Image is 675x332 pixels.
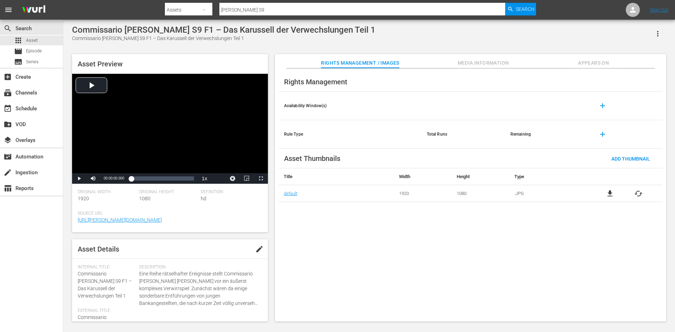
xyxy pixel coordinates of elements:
[104,176,124,180] span: 00:00:00.000
[394,185,451,202] td: 1920
[650,7,668,13] a: Sign Out
[278,168,394,185] th: Title
[240,173,254,184] button: Picture-in-Picture
[78,271,132,299] span: Commissario [PERSON_NAME] S9 F1 – Das Karussell der Verwechslungen Teil 1
[4,136,12,144] span: Overlays
[634,189,643,198] button: cached
[131,176,194,181] div: Progress Bar
[86,173,100,184] button: Mute
[255,245,264,253] span: edit
[4,152,12,161] span: Automation
[72,173,86,184] button: Play
[567,59,620,67] span: Appears On
[78,196,89,201] span: 1920
[201,196,206,201] span: hd
[139,196,150,201] span: 1080
[26,37,38,44] span: Asset
[17,2,51,18] img: ans4CAIJ8jUAAAAAAAAAAAAAAAAAAAAAAAAgQb4GAAAAAAAAAAAAAAAAAAAAAAAAJMjXAAAAAAAAAAAAAAAAAAAAAAAAgAT5G...
[509,185,586,202] td: .JPG
[139,265,259,270] span: Description:
[457,59,510,67] span: Media Information
[284,191,297,196] a: default
[4,184,12,193] span: Reports
[78,308,136,314] span: External Title:
[284,78,347,86] span: Rights Management
[78,189,136,195] span: Original Width
[201,189,259,195] span: Definition
[226,173,240,184] button: Jump To Time
[14,36,22,45] span: Asset
[4,6,13,14] span: menu
[26,58,39,65] span: Series
[394,168,451,185] th: Width
[4,104,12,113] span: Schedule
[516,3,534,15] span: Search
[451,185,509,202] td: 1080
[606,152,656,165] button: Add Thumbnail
[278,92,421,120] th: Availability Window(s)
[278,120,421,149] th: Rule Type
[139,270,259,307] span: Eine Reihe rätselhafter Ereignisse stellt Commissario [PERSON_NAME] [PERSON_NAME] vor ein äußerst...
[251,241,268,258] button: edit
[14,47,22,56] span: Episode
[284,154,340,163] span: Asset Thumbnails
[139,189,197,195] span: Original Height
[72,74,268,184] div: Video Player
[78,217,162,223] a: [URL][PERSON_NAME][DOMAIN_NAME]
[606,156,656,162] span: Add Thumbnail
[4,73,12,81] span: Create
[78,211,259,216] span: Source Url
[4,168,12,177] span: Ingestion
[26,47,42,54] span: Episode
[198,173,212,184] button: Playback Rate
[14,58,22,66] span: subtitles
[598,102,607,110] span: add
[606,189,614,198] a: file_download
[594,97,611,114] button: add
[451,168,509,185] th: Height
[321,59,399,67] span: Rights Management / Images
[598,130,607,138] span: add
[421,120,505,149] th: Total Runs
[4,89,12,97] span: Channels
[4,120,12,129] span: VOD
[505,3,536,15] button: Search
[72,25,375,35] div: Commissario [PERSON_NAME] S9 F1 – Das Karussell der Verwechslungen Teil 1
[78,265,136,270] span: Internal Title:
[509,168,586,185] th: Type
[594,126,611,143] button: add
[72,35,375,42] div: Commissario [PERSON_NAME] S9 F1 – Das Karussell der Verwechslungen Teil 1
[254,173,268,184] button: Fullscreen
[4,24,12,33] span: Search
[78,60,123,68] span: Asset Preview
[505,120,589,149] th: Remaining
[78,245,119,253] span: Asset Details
